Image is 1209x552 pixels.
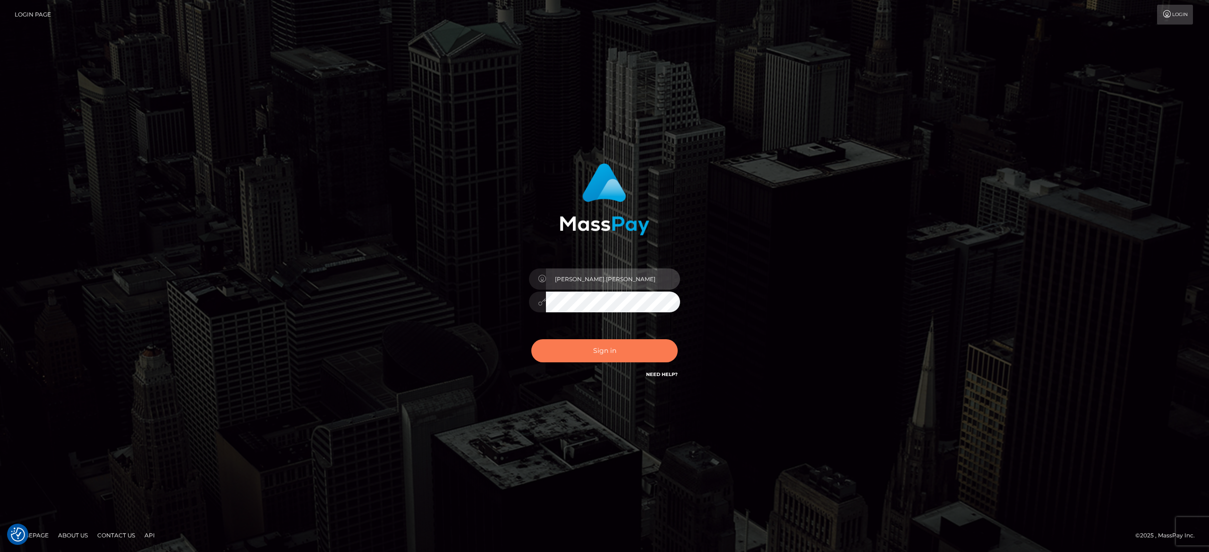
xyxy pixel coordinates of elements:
a: Login Page [15,5,51,25]
a: About Us [54,528,92,543]
a: Login [1157,5,1193,25]
button: Consent Preferences [11,527,25,542]
img: Revisit consent button [11,527,25,542]
a: Contact Us [94,528,139,543]
button: Sign in [531,339,678,362]
input: Username... [546,268,680,290]
div: © 2025 , MassPay Inc. [1135,530,1202,541]
a: Homepage [10,528,52,543]
a: Need Help? [646,371,678,377]
a: API [141,528,159,543]
img: MassPay Login [560,163,649,235]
